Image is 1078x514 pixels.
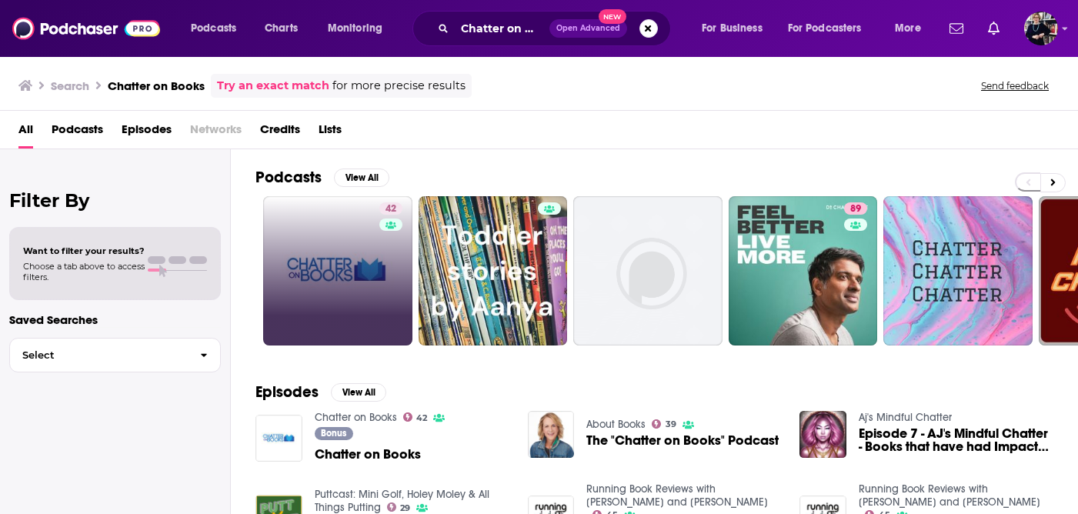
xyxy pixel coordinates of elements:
[317,16,402,41] button: open menu
[12,14,160,43] img: Podchaser - Follow, Share and Rate Podcasts
[217,77,329,95] a: Try an exact match
[23,245,145,256] span: Want to filter your results?
[1024,12,1058,45] button: Show profile menu
[379,202,402,215] a: 42
[18,117,33,149] a: All
[255,382,319,402] h2: Episodes
[331,383,386,402] button: View All
[691,16,782,41] button: open menu
[332,77,466,95] span: for more precise results
[255,415,302,462] img: Chatter on Books
[328,18,382,39] span: Monitoring
[884,16,940,41] button: open menu
[850,202,861,217] span: 89
[263,196,412,345] a: 42
[191,18,236,39] span: Podcasts
[315,411,397,424] a: Chatter on Books
[702,18,763,39] span: For Business
[387,502,411,512] a: 29
[427,11,686,46] div: Search podcasts, credits, & more...
[586,482,768,509] a: Running Book Reviews with Alan and Liz
[400,505,410,512] span: 29
[265,18,298,39] span: Charts
[10,350,188,360] span: Select
[982,15,1006,42] a: Show notifications dropdown
[943,15,970,42] a: Show notifications dropdown
[416,415,427,422] span: 42
[52,117,103,149] a: Podcasts
[108,78,205,93] h3: Chatter on Books
[895,18,921,39] span: More
[1024,12,1058,45] img: User Profile
[556,25,620,32] span: Open Advanced
[255,16,307,41] a: Charts
[315,448,421,461] a: Chatter on Books
[729,196,878,345] a: 89
[51,78,89,93] h3: Search
[859,482,1040,509] a: Running Book Reviews with Alan and Liz
[586,434,779,447] a: The "Chatter on Books" Podcast
[9,338,221,372] button: Select
[799,411,846,458] img: Episode 7 - AJ's Mindful Chatter - Books that have had Impact on Me
[23,261,145,282] span: Choose a tab above to access filters.
[844,202,867,215] a: 89
[321,429,346,438] span: Bonus
[9,312,221,327] p: Saved Searches
[319,117,342,149] a: Lists
[528,411,575,458] img: The "Chatter on Books" Podcast
[778,16,884,41] button: open menu
[859,411,952,424] a: Aj's Mindful Chatter
[549,19,627,38] button: Open AdvancedNew
[599,9,626,24] span: New
[455,16,549,41] input: Search podcasts, credits, & more...
[403,412,428,422] a: 42
[122,117,172,149] a: Episodes
[190,117,242,149] span: Networks
[859,427,1053,453] a: Episode 7 - AJ's Mindful Chatter - Books that have had Impact on Me
[666,421,676,428] span: 39
[255,168,322,187] h2: Podcasts
[260,117,300,149] a: Credits
[976,79,1053,92] button: Send feedback
[334,169,389,187] button: View All
[586,418,646,431] a: About Books
[315,488,489,514] a: Puttcast: Mini Golf, Holey Moley & All Things Putting
[9,189,221,212] h2: Filter By
[180,16,256,41] button: open menu
[385,202,396,217] span: 42
[788,18,862,39] span: For Podcasters
[255,168,389,187] a: PodcastsView All
[652,419,676,429] a: 39
[255,382,386,402] a: EpisodesView All
[1024,12,1058,45] span: Logged in as ndewey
